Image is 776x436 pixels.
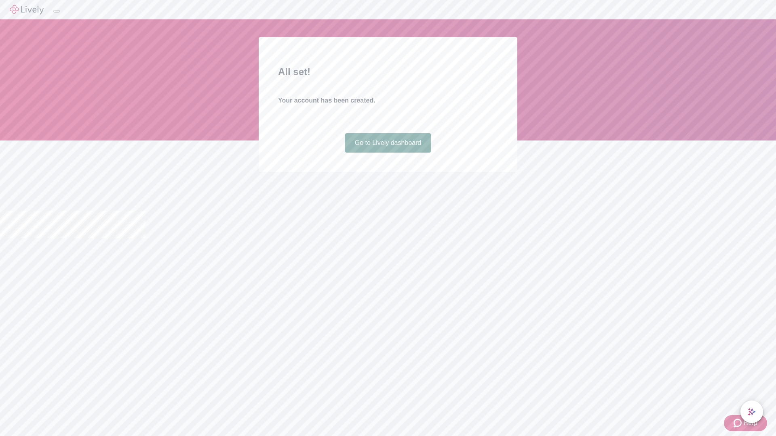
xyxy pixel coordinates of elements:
[278,65,498,79] h2: All set!
[345,133,431,153] a: Go to Lively dashboard
[53,10,60,13] button: Log out
[740,400,763,423] button: chat
[748,408,756,416] svg: Lively AI Assistant
[734,418,743,428] svg: Zendesk support icon
[10,5,44,15] img: Lively
[724,415,767,431] button: Zendesk support iconHelp
[278,96,498,105] h4: Your account has been created.
[743,418,757,428] span: Help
